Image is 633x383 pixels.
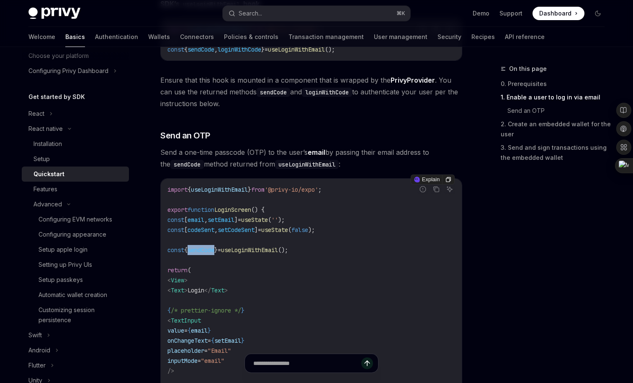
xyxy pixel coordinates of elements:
[184,276,188,284] span: >
[167,186,188,193] span: import
[214,246,218,254] span: }
[271,216,278,224] span: ''
[255,226,258,234] span: ]
[65,27,85,47] a: Basics
[184,327,188,334] span: =
[325,46,335,53] span: ();
[28,8,80,19] img: dark logo
[39,214,112,224] div: Configuring EVM networks
[234,216,238,224] span: ]
[308,226,315,234] span: );
[28,330,42,340] div: Swift
[160,74,462,109] span: Ensure that this hook is mounted in a component that is wrapped by the . You can use the returned...
[39,260,92,270] div: Setting up Privy UIs
[160,146,462,170] span: Send a one-time passcode (OTP) to the user’s by passing their email address to the method returne...
[308,148,325,156] strong: email
[218,246,221,254] span: =
[188,287,204,294] span: Login
[258,226,261,234] span: =
[248,186,251,193] span: }
[188,246,214,254] span: sendCode
[241,307,244,314] span: }
[257,88,290,97] code: sendCode
[224,287,228,294] span: >
[167,287,171,294] span: <
[302,88,352,97] code: loginWithCode
[431,184,442,195] button: Copy the contents from the code block
[160,130,210,141] span: Send an OTP
[223,6,410,21] button: Search...⌘K
[188,186,191,193] span: {
[39,245,87,255] div: Setup apple login
[167,307,171,314] span: {
[33,169,64,179] div: Quickstart
[33,199,62,209] div: Advanced
[218,46,261,53] span: loginWithCode
[288,27,364,47] a: Transaction management
[211,287,224,294] span: Text
[239,8,262,18] div: Search...
[241,337,244,344] span: }
[188,216,204,224] span: email
[188,327,191,334] span: {
[509,64,547,74] span: On this page
[22,136,129,151] a: Installation
[275,160,339,169] code: useLoginWithEmail
[39,275,83,285] div: Setup passkeys
[184,216,188,224] span: [
[170,160,204,169] code: sendCode
[214,337,241,344] span: setEmail
[167,327,184,334] span: value
[208,216,234,224] span: setEmail
[361,357,373,369] button: Send message
[167,46,184,53] span: const
[188,46,214,53] span: sendCode
[33,154,50,164] div: Setup
[505,27,545,47] a: API reference
[39,305,124,325] div: Customizing session persistence
[499,9,522,18] a: Support
[167,317,171,324] span: <
[39,290,107,300] div: Automatic wallet creation
[167,216,184,224] span: const
[444,184,455,195] button: Ask AI
[501,117,611,141] a: 2. Create an embedded wallet for the user
[171,307,241,314] span: /* prettier-ignore */
[268,46,325,53] span: useLoginWithEmail
[28,27,55,47] a: Welcome
[28,360,46,370] div: Flutter
[391,76,435,85] a: PrivyProvider
[33,139,62,149] div: Installation
[22,212,129,227] a: Configuring EVM networks
[22,302,129,328] a: Customizing session persistence
[22,242,129,257] a: Setup apple login
[167,347,204,354] span: placeholder
[211,337,214,344] span: {
[261,46,265,53] span: }
[396,10,405,17] span: ⌘ K
[278,246,288,254] span: ();
[214,46,218,53] span: ,
[148,27,170,47] a: Wallets
[22,257,129,272] a: Setting up Privy UIs
[33,184,57,194] div: Features
[591,7,605,20] button: Toggle dark mode
[167,226,184,234] span: const
[188,266,191,274] span: (
[265,46,268,53] span: =
[184,46,188,53] span: {
[251,206,265,214] span: () {
[221,246,278,254] span: useLoginWithEmail
[417,184,428,195] button: Report incorrect code
[22,287,129,302] a: Automatic wallet creation
[204,347,208,354] span: =
[167,246,184,254] span: const
[22,151,129,167] a: Setup
[184,226,188,234] span: [
[22,272,129,287] a: Setup passkeys
[204,287,211,294] span: </
[533,7,584,20] a: Dashboard
[291,226,308,234] span: false
[171,287,184,294] span: Text
[167,206,188,214] span: export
